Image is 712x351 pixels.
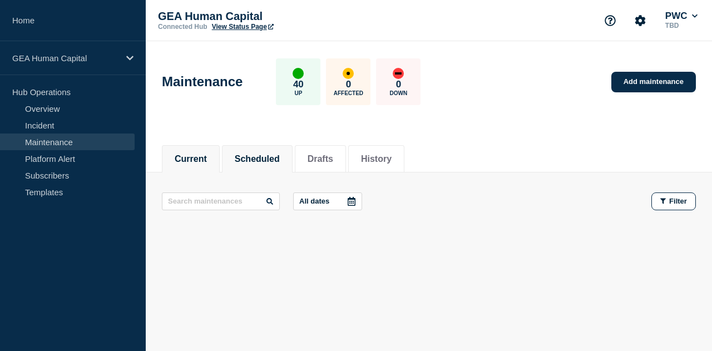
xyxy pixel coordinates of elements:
[212,23,274,31] a: View Status Page
[294,90,302,96] p: Up
[299,197,329,205] p: All dates
[158,10,380,23] p: GEA Human Capital
[343,68,354,79] div: affected
[293,79,304,90] p: 40
[308,154,333,164] button: Drafts
[158,23,207,31] p: Connected Hub
[162,74,243,90] h1: Maintenance
[334,90,363,96] p: Affected
[390,90,408,96] p: Down
[629,9,652,32] button: Account settings
[162,192,280,210] input: Search maintenances
[175,154,207,164] button: Current
[393,68,404,79] div: down
[396,79,401,90] p: 0
[663,11,700,22] button: PWC
[599,9,622,32] button: Support
[663,22,700,29] p: TBD
[12,53,119,63] p: GEA Human Capital
[293,192,362,210] button: All dates
[361,154,392,164] button: History
[235,154,280,164] button: Scheduled
[346,79,351,90] p: 0
[611,72,696,92] a: Add maintenance
[293,68,304,79] div: up
[669,197,687,205] span: Filter
[651,192,696,210] button: Filter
